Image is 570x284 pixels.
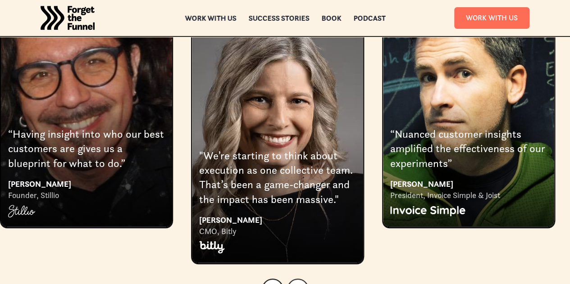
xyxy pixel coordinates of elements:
a: Work With Us [454,7,529,28]
div: “Having insight into who our best customers are gives us a blueprint for what to do.” [8,127,165,171]
a: Work with us [185,15,236,21]
a: Success Stories [248,15,309,21]
div: Founder, Stillio [8,190,165,201]
a: Podcast [353,15,385,21]
div: CMO, Bitly [199,226,356,237]
div: President, Invoice Simple & Joist [390,190,547,201]
a: Book [321,15,341,21]
div: "We’re starting to think about execution as one collective team. That’s been a game-changer and t... [199,149,356,207]
div: [PERSON_NAME] [199,214,356,226]
div: [PERSON_NAME] [390,178,547,190]
div: “Nuanced customer insights amplified the effectiveness of our experiments” [390,127,547,171]
div: [PERSON_NAME] [8,178,165,190]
